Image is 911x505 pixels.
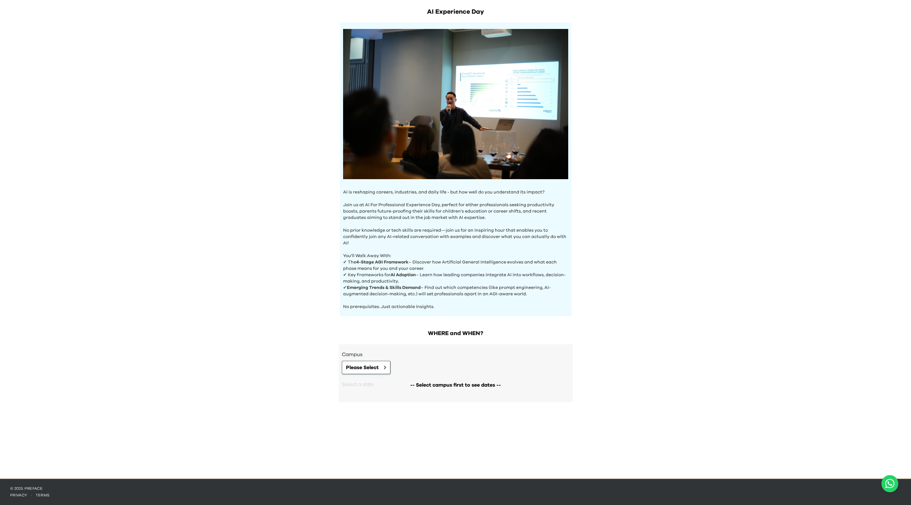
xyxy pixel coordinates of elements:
[343,297,568,310] p: No prerequisites. Just actionable insights.
[342,361,390,374] button: Please Select
[881,475,898,492] button: Open WhatsApp chat
[343,195,568,221] p: Join us at AI For Professional Experience Day, perfect for either professionals seeking productiv...
[343,189,568,195] p: AI is reshaping careers, industries, and daily life - but how well do you understand its impact?
[881,475,898,492] a: Chat with us on WhatsApp
[347,285,421,290] b: Emerging Trends & Skills Demand
[36,493,50,497] a: terms
[10,493,27,497] a: privacy
[410,381,501,389] span: -- Select campus first to see dates --
[27,493,36,497] span: ·
[343,284,568,297] p: ✔ – Find out which competencies (like prompt engineering, AI-augmented decision-making, etc.) wil...
[343,259,568,272] p: ✔ The – Discover how Artificial General Intelligence evolves and what each phase means for you an...
[356,260,409,264] b: 4-Stage AGI Framework
[346,364,379,371] span: Please Select
[390,273,416,277] b: AI Adoption
[343,272,568,284] p: ✔ Key Frameworks for – Learn how leading companies integrate AI into workflows, decision-making, ...
[10,486,901,491] p: © 2025 Preface
[340,7,571,16] h1: AI Experience Day
[342,351,569,358] h3: Campus
[339,329,573,338] h2: WHERE and WHEN?
[343,29,568,179] img: Hero Image
[343,246,568,259] p: You'll Walk Away With:
[343,221,568,246] p: No prior knowledge or tech skills are required—join us for an inspiring hour that enables you to ...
